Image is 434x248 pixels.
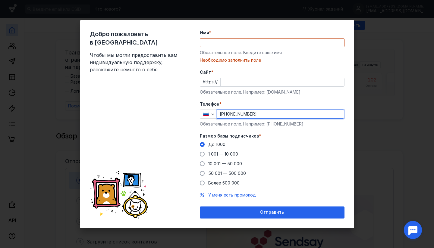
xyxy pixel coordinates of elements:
[200,133,259,139] span: Размер базы подписчиков
[208,192,256,197] span: У меня есть промокод
[208,151,238,157] span: 1 001 — 10 000
[90,30,180,47] span: Добро пожаловать в [GEOGRAPHIC_DATA]
[208,180,240,185] span: Более 500 000
[200,121,344,127] div: Обязательное поле. Например: [PHONE_NUMBER]
[208,161,242,166] span: 10 001 — 50 000
[200,30,209,36] span: Имя
[260,210,284,215] span: Отправить
[200,57,344,63] div: Необходимо заполнить поле
[200,69,211,75] span: Cайт
[208,142,225,147] span: До 1000
[200,89,344,95] div: Обязательное поле. Например: [DOMAIN_NAME]
[90,51,180,73] span: Чтобы мы могли предоставить вам индивидуальную поддержку, расскажите немного о себе
[208,171,246,176] span: 50 001 — 500 000
[208,192,256,198] button: У меня есть промокод
[200,50,344,56] div: Обязательное поле. Введите ваше имя
[200,101,219,107] span: Телефон
[200,206,344,219] button: Отправить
